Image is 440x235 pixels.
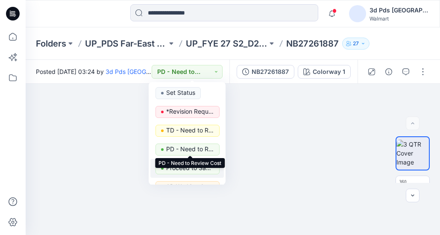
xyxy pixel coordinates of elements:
p: 3D Working Session - Need to Review [166,181,214,192]
p: Set Status [166,87,195,98]
a: 3d Pds [GEOGRAPHIC_DATA] [106,68,187,75]
div: 3d Pds [GEOGRAPHIC_DATA] [370,5,429,15]
p: *Revision Requested [166,106,214,117]
div: Colorway 1 [313,67,345,76]
img: 3 QTR Cover Image [396,140,429,167]
a: Folders [36,38,66,50]
p: TD - Need to Review [166,125,214,136]
p: Proceed to Sample [166,162,214,173]
div: NB27261887 [252,67,289,76]
div: Walmart [370,15,429,22]
button: NB27261887 [237,65,294,79]
button: 27 [342,38,370,50]
span: Posted [DATE] 03:24 by [36,67,152,76]
p: 27 [353,39,359,48]
p: NB27261887 [286,38,339,50]
p: PD - Need to Review Cost [166,144,214,155]
button: Colorway 1 [298,65,351,79]
a: UP_FYE 27 S2_D23_YOUNG MENS BOTTOMS PDS/[GEOGRAPHIC_DATA] [186,38,268,50]
img: avatar [349,5,366,22]
button: Details [382,65,396,79]
a: UP_PDS Far-East D23 YM's Bottoms [85,38,167,50]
